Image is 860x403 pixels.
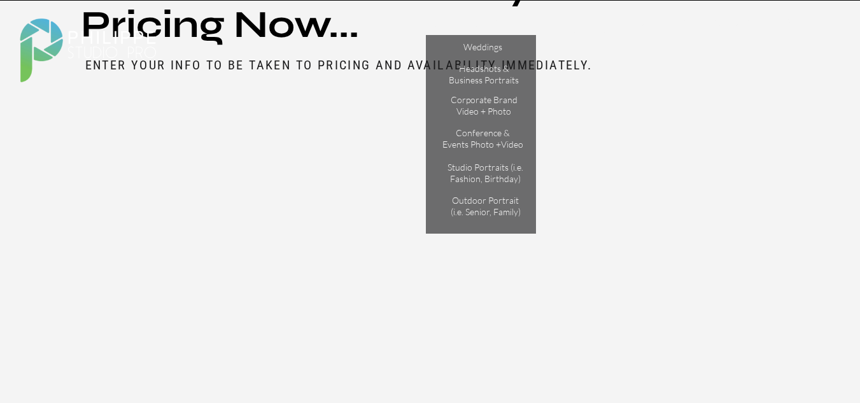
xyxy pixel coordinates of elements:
a: Conference & Events Photo +Video [442,127,524,150]
a: BLOG [765,17,797,29]
a: ABOUT US [640,17,694,29]
a: CONTACT [708,17,760,29]
a: HOME [362,17,416,29]
a: PORTFOLIO & PRICING [424,18,538,30]
a: Outdoor Portrait (i.e. Senior, Family) [446,195,526,217]
a: Corporate Brand Video + Photo [448,94,520,117]
a: Headshots & Business Portraits [448,63,520,85]
p: Enter your info to be taken to pricing and availability immediately. [85,57,603,72]
a: FREE FALL MINI SESSIONS [534,18,640,41]
a: Weddings [447,41,519,55]
a: Studio Portraits (i.e. Fashion, Birthday) [442,162,528,184]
